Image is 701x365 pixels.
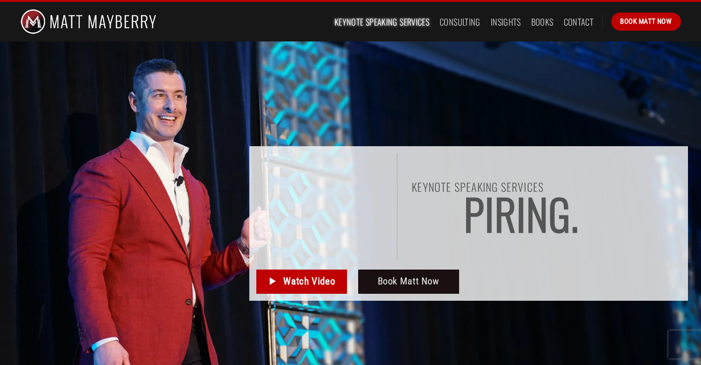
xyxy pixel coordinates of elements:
a: Book Matt Now [358,270,459,294]
span: Watch Video [283,274,335,289]
a: Contact [564,14,594,30]
a: Watch Video [256,270,347,294]
a: Insights [491,14,521,30]
span: Book Matt Now [620,16,672,27]
a: Keynote Speaking Services [334,14,429,30]
a: Consulting [440,14,481,30]
h1: Keynote Speaking Services [412,181,681,192]
a: Books [531,14,554,30]
span: Book Matt Now [378,274,440,289]
img: Matt Mayberry [20,2,157,41]
a: Book Matt Now [611,13,681,30]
